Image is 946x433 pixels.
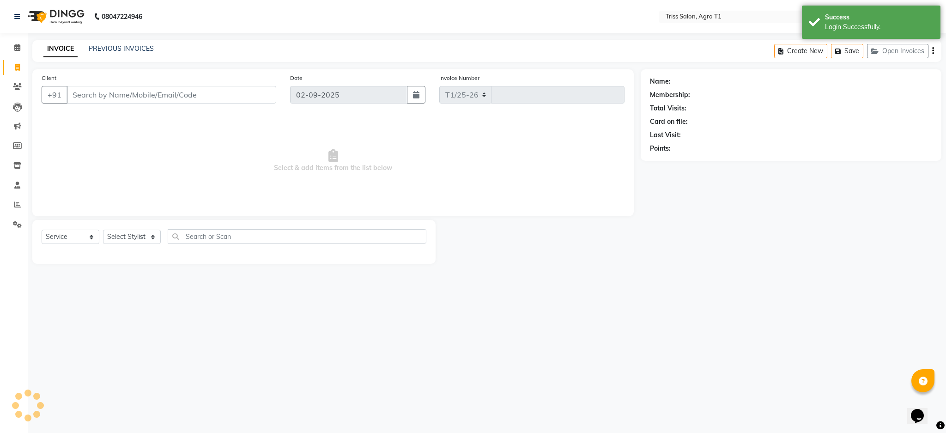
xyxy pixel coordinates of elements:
label: Invoice Number [439,74,479,82]
b: 08047224946 [102,4,142,30]
div: Card on file: [650,117,688,127]
input: Search by Name/Mobile/Email/Code [67,86,276,104]
input: Search or Scan [168,229,426,244]
span: Select & add items from the list below [42,115,625,207]
div: Points: [650,144,671,153]
button: Create New [774,44,827,58]
button: Save [831,44,863,58]
div: Last Visit: [650,130,681,140]
div: Success [825,12,934,22]
div: Total Visits: [650,104,686,113]
img: logo [24,4,87,30]
a: INVOICE [43,41,78,57]
button: +91 [42,86,67,104]
iframe: chat widget [907,396,937,424]
button: Open Invoices [867,44,928,58]
label: Date [290,74,303,82]
label: Client [42,74,56,82]
div: Name: [650,77,671,86]
div: Membership: [650,90,690,100]
a: PREVIOUS INVOICES [89,44,154,53]
div: Login Successfully. [825,22,934,32]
